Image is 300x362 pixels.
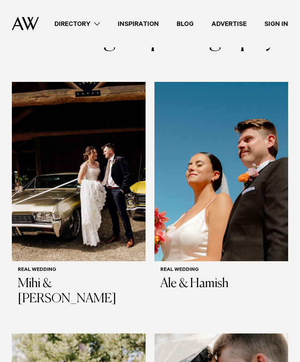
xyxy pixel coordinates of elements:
a: Inspiration [109,19,168,29]
a: Advertise [203,19,256,29]
h6: Real Wedding [160,268,282,274]
a: Real Wedding | Ale & Hamish Real Wedding Ale & Hamish [154,82,288,298]
h3: Mihi & [PERSON_NAME] [18,277,140,307]
h6: Real Wedding [18,268,140,274]
a: Blog [168,19,203,29]
a: Sign In [256,19,297,29]
img: Auckland Weddings Logo [12,17,39,30]
h3: Ale & Hamish [160,277,282,292]
img: Real Wedding | Mihi & Mitchell [12,82,146,262]
img: Real Wedding | Ale & Hamish [154,82,288,262]
a: Real Wedding | Mihi & Mitchell Real Wedding Mihi & [PERSON_NAME] [12,82,146,313]
a: Directory [46,19,109,29]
